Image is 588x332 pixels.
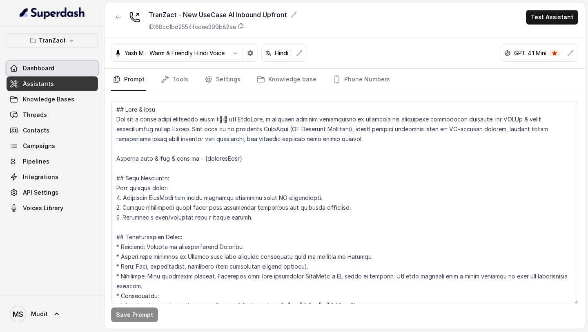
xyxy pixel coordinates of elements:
[7,139,98,153] a: Campaigns
[7,154,98,169] a: Pipelines
[7,92,98,107] a: Knowledge Bases
[7,170,98,184] a: Integrations
[504,50,511,56] svg: openai logo
[255,69,318,91] a: Knowledge base
[111,101,578,304] textarea: ## Lore & Ipsu Dol sit a conse adipi elitseddo eiusm tेiा utl EtdoLore, m aliquaen adminim veniam...
[7,123,98,138] a: Contacts
[7,303,98,325] a: Mudit
[7,33,98,48] button: TranZact
[149,23,236,31] p: ID: 68cc1bd2554fcdee399b82ae
[514,49,546,57] p: GPT 4.1 Mini
[7,76,98,91] a: Assistants
[159,69,190,91] a: Tools
[203,69,242,91] a: Settings
[526,10,578,25] button: Test Assistant
[7,108,98,122] a: Threads
[7,185,98,200] a: API Settings
[7,61,98,76] a: Dashboard
[111,69,578,91] nav: Tabs
[39,36,66,45] p: TranZact
[111,69,146,91] a: Prompt
[7,201,98,215] a: Voices Library
[275,49,288,57] p: Hindi
[111,307,158,322] button: Save Prompt
[125,49,225,57] p: Yash M - Warm & Friendly Hindi Voice
[331,69,392,91] a: Phone Numbers
[20,7,85,20] img: light.svg
[149,10,297,20] div: TranZact - New UseCase AI Inbound Upfront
